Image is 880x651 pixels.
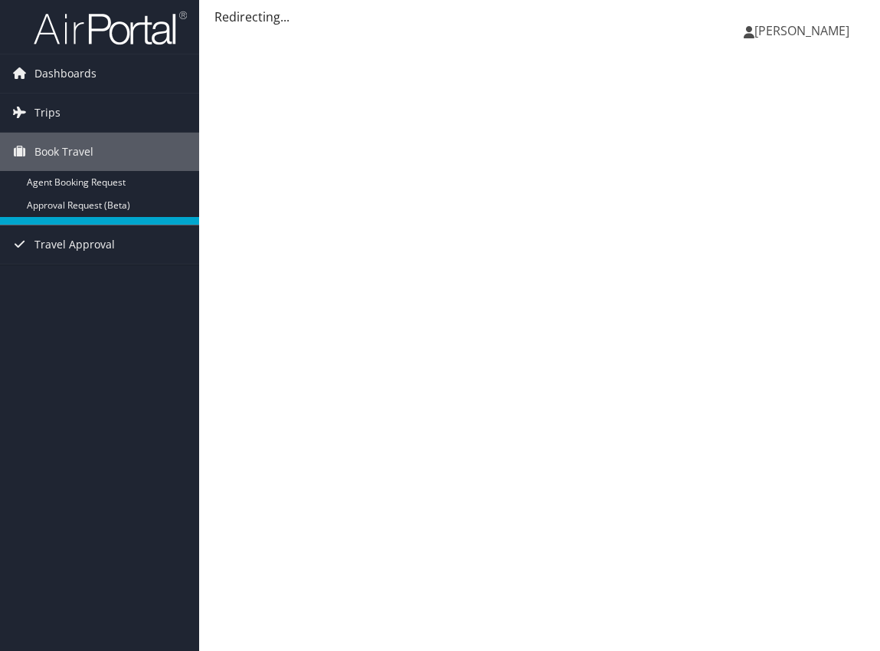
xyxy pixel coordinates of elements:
span: Trips [34,94,61,132]
span: [PERSON_NAME] [754,22,849,39]
div: Redirecting... [214,8,865,26]
span: Travel Approval [34,225,115,264]
span: Dashboards [34,54,97,93]
span: Book Travel [34,133,93,171]
img: airportal-logo.png [34,10,187,46]
a: [PERSON_NAME] [744,8,865,54]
